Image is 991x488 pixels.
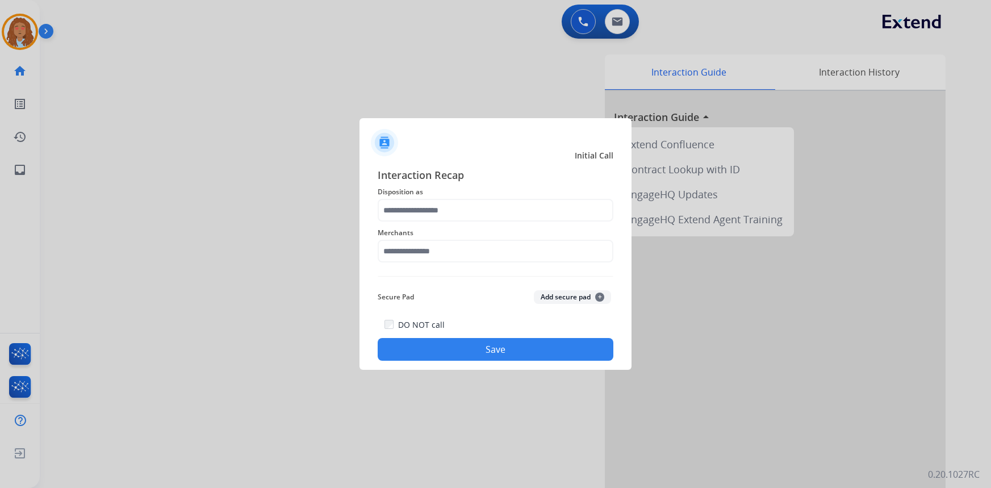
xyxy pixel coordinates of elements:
span: Merchants [378,226,613,240]
label: DO NOT call [398,319,445,331]
span: Initial Call [575,150,613,161]
img: contact-recap-line.svg [378,276,613,277]
button: Save [378,338,613,361]
span: Secure Pad [378,290,414,304]
button: Add secure pad+ [534,290,611,304]
span: Disposition as [378,185,613,199]
img: contactIcon [371,129,398,156]
span: + [595,293,604,302]
p: 0.20.1027RC [928,468,980,481]
span: Interaction Recap [378,167,613,185]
